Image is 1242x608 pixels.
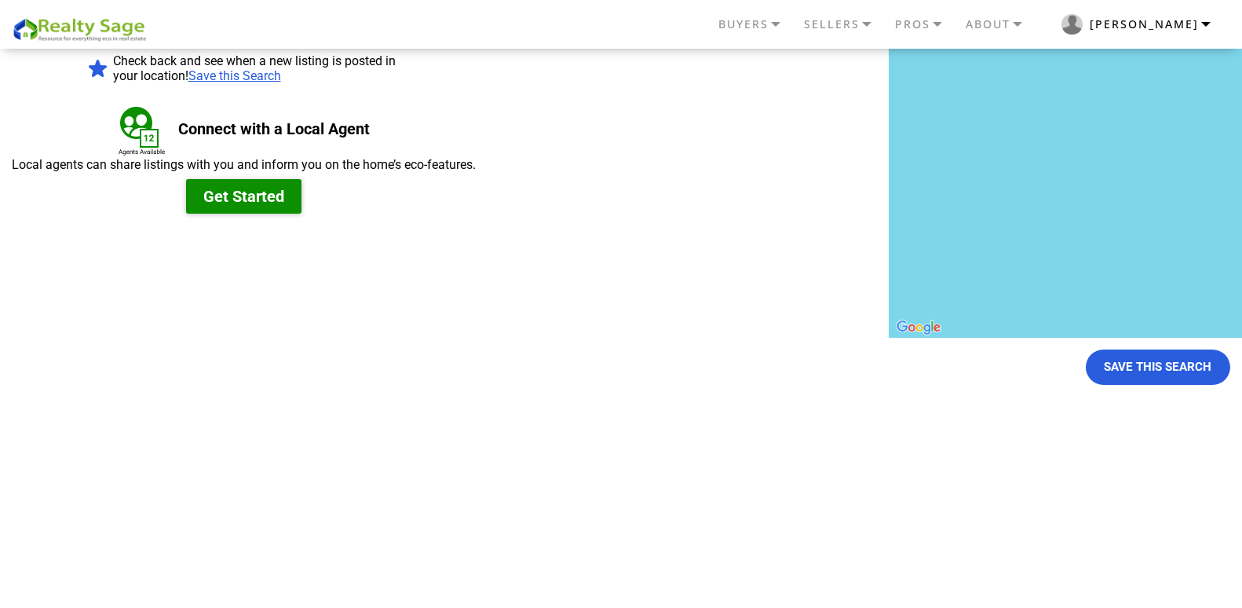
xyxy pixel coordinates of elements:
[178,119,370,138] h3: Connect with a Local Agent
[12,16,153,43] img: REALTY SAGE
[1042,6,1230,43] button: RS user logo [PERSON_NAME]
[188,68,281,83] a: Save this Search
[12,159,476,171] div: Local agents can share listings with you and inform you on the home’s eco-features.
[800,11,891,38] a: SELLERS
[186,191,301,205] a: Get Started
[893,317,944,338] a: Open this area in Google Maps (opens a new window)
[1086,350,1231,385] button: Save This Search
[962,11,1042,38] a: ABOUT
[891,11,962,38] a: PROS
[714,11,800,38] a: BUYERS
[119,107,166,159] img: connect local agent
[186,179,301,214] button: Get Started
[1061,14,1083,35] img: RS user logo
[893,317,944,338] img: Google
[113,53,401,83] span: Check back and see when a new listing is posted in your location!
